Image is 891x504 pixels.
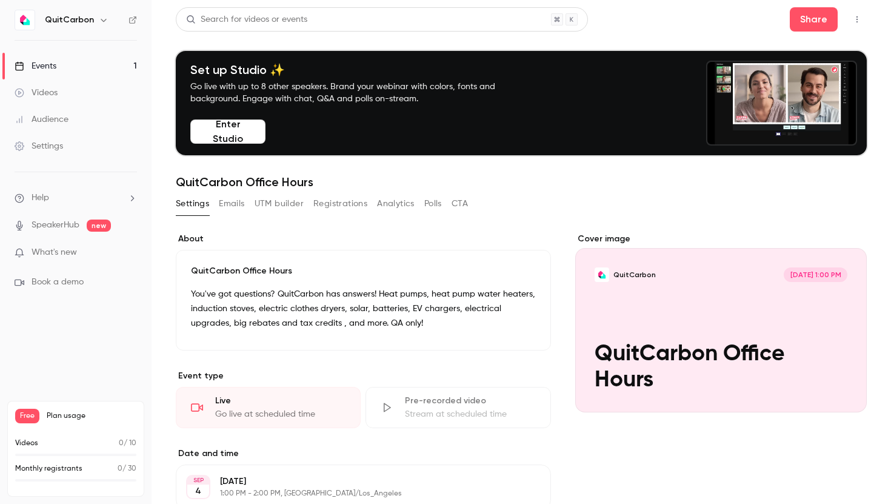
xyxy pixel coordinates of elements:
span: 0 [118,465,122,472]
h1: QuitCarbon Office Hours [176,175,867,189]
div: LiveGo live at scheduled time [176,387,361,428]
span: 0 [119,440,124,447]
div: Videos [15,87,58,99]
button: Polls [424,194,442,213]
span: What's new [32,246,77,259]
p: 1:00 PM - 2:00 PM, [GEOGRAPHIC_DATA]/Los_Angeles [220,489,487,499]
section: Cover image [575,233,867,412]
label: Date and time [176,448,551,460]
span: new [87,220,111,232]
p: / 10 [119,438,136,449]
p: Go live with up to 8 other speakers. Brand your webinar with colors, fonts and background. Engage... [190,81,524,105]
label: Cover image [575,233,867,245]
span: Book a demo [32,276,84,289]
div: Live [215,395,345,407]
iframe: Noticeable Trigger [122,247,137,258]
p: [DATE] [220,475,487,488]
p: Videos [15,438,38,449]
button: Registrations [313,194,367,213]
p: Monthly registrants [15,463,82,474]
p: You've got questions? QuitCarbon has answers! Heat pumps, heat pump water heaters, induction stov... [191,287,536,331]
button: Emails [219,194,244,213]
label: About [176,233,551,245]
span: Help [32,192,49,204]
button: Settings [176,194,209,213]
div: Events [15,60,56,72]
p: 4 [195,485,201,497]
div: Pre-recorded video [405,395,535,407]
div: Go live at scheduled time [215,408,345,420]
img: QuitCarbon [15,10,35,30]
button: Analytics [377,194,415,213]
div: Stream at scheduled time [405,408,535,420]
div: Audience [15,113,68,126]
a: SpeakerHub [32,219,79,232]
span: Plan usage [47,411,136,421]
p: / 30 [118,463,136,474]
div: Pre-recorded videoStream at scheduled time [365,387,550,428]
h6: QuitCarbon [45,14,94,26]
button: CTA [452,194,468,213]
button: Enter Studio [190,119,265,144]
div: Settings [15,140,63,152]
button: UTM builder [255,194,304,213]
p: QuitCarbon Office Hours [191,265,536,277]
span: Free [15,409,39,423]
button: Share [790,7,838,32]
div: SEP [187,476,209,485]
h4: Set up Studio ✨ [190,62,524,77]
li: help-dropdown-opener [15,192,137,204]
p: Event type [176,370,551,382]
div: Search for videos or events [186,13,307,26]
